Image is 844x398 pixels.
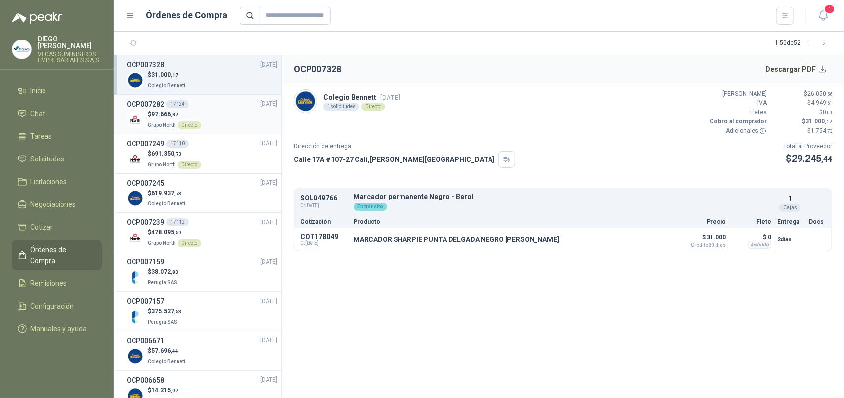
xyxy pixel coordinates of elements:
[260,139,277,148] span: [DATE]
[260,218,277,227] span: [DATE]
[826,110,832,115] span: ,00
[788,193,792,204] p: 1
[148,189,187,198] p: $
[31,131,52,142] span: Tareas
[127,217,164,228] h3: OCP007239
[148,359,185,364] span: Colegio Bennett
[127,256,277,287] a: OCP007159[DATE] Company Logo$38.072,83Perugia SAS
[151,268,178,275] span: 38.072
[300,195,348,202] p: SOL049766
[127,59,277,90] a: OCP007328[DATE] Company Logo$31.000,17Colegio Bennett
[151,150,181,157] span: 691.350
[12,218,102,237] a: Cotizar
[12,297,102,316] a: Configuración
[773,98,832,108] p: $
[166,218,189,226] div: 17112
[777,234,803,245] p: 2 días
[676,231,726,248] p: $ 31.000
[809,219,826,225] p: Docs
[127,111,144,128] img: Company Logo
[148,122,176,128] span: Grupo North
[826,128,832,134] span: ,73
[300,240,348,246] span: C: [DATE]
[148,70,187,80] p: $
[260,60,277,70] span: [DATE]
[171,269,178,275] span: ,83
[151,111,178,118] span: 97.666
[300,202,348,210] span: C: [DATE]
[708,98,767,108] p: IVA
[151,387,178,394] span: 14.215
[826,100,832,106] span: ,61
[807,90,832,97] span: 26.050
[323,103,359,111] div: 1 solicitudes
[676,243,726,248] span: Crédito 30 días
[148,319,177,325] span: Perugia SAS
[821,155,832,164] span: ,44
[825,119,832,124] span: ,17
[127,269,144,286] img: Company Logo
[148,267,179,277] p: $
[12,240,102,270] a: Órdenes de Compra
[151,347,178,354] span: 57.696
[760,59,833,79] button: Descargar PDF
[127,72,144,89] img: Company Logo
[127,138,277,169] a: OCP00724917110[DATE] Company Logo$691.350,73Grupo NorthDirecto
[127,59,164,70] h3: OCP007328
[826,91,832,97] span: ,56
[12,104,102,123] a: Chat
[127,99,164,110] h3: OCP007282
[773,89,832,99] p: $
[148,240,176,246] span: Grupo North
[31,154,65,164] span: Solicitudes
[824,4,835,14] span: 1
[294,154,494,165] p: Calle 17A #107-27 Cali , [PERSON_NAME][GEOGRAPHIC_DATA]
[31,244,92,266] span: Órdenes de Compra
[148,149,201,159] p: $
[708,117,767,126] p: Cobro al comprador
[127,256,164,267] h3: OCP007159
[31,176,67,187] span: Licitaciones
[31,323,87,334] span: Manuales y ayuda
[12,319,102,338] a: Manuales y ayuda
[31,278,67,289] span: Remisiones
[294,142,515,151] p: Dirección de entrega
[127,190,144,207] img: Company Logo
[732,231,771,243] p: $ 0
[148,110,201,119] p: $
[148,307,181,316] p: $
[148,280,177,285] span: Perugia SAS
[811,127,832,134] span: 1.754
[148,346,187,356] p: $
[148,162,176,167] span: Grupo North
[12,40,31,59] img: Company Logo
[127,178,277,209] a: OCP007245[DATE] Company Logo$619.937,73Colegio Bennett
[777,219,803,225] p: Entrega
[260,336,277,345] span: [DATE]
[354,203,387,211] div: En tránsito
[380,94,400,101] span: [DATE]
[171,72,178,78] span: ,17
[260,297,277,306] span: [DATE]
[127,138,164,149] h3: OCP007249
[31,222,53,233] span: Cotizar
[294,90,317,113] img: Company Logo
[676,219,726,225] p: Precio
[354,219,670,225] p: Producto
[708,89,767,99] p: [PERSON_NAME]
[783,151,832,166] p: $
[354,236,559,243] p: MARCADOR SHARPIE PUNTA DELGADA NEGRO [PERSON_NAME]
[148,83,185,88] span: Colegio Bennett
[294,62,341,76] h2: OCP007328
[748,241,771,249] div: Incluido
[151,308,181,315] span: 375.527
[811,99,832,106] span: 4.949
[127,151,144,168] img: Company Logo
[127,375,164,386] h3: OCP006658
[31,301,74,312] span: Configuración
[805,118,832,125] span: 31.000
[323,92,400,103] p: Colegio Bennett
[773,117,832,126] p: $
[38,36,102,49] p: DIEGO [PERSON_NAME]
[178,161,201,169] div: Directo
